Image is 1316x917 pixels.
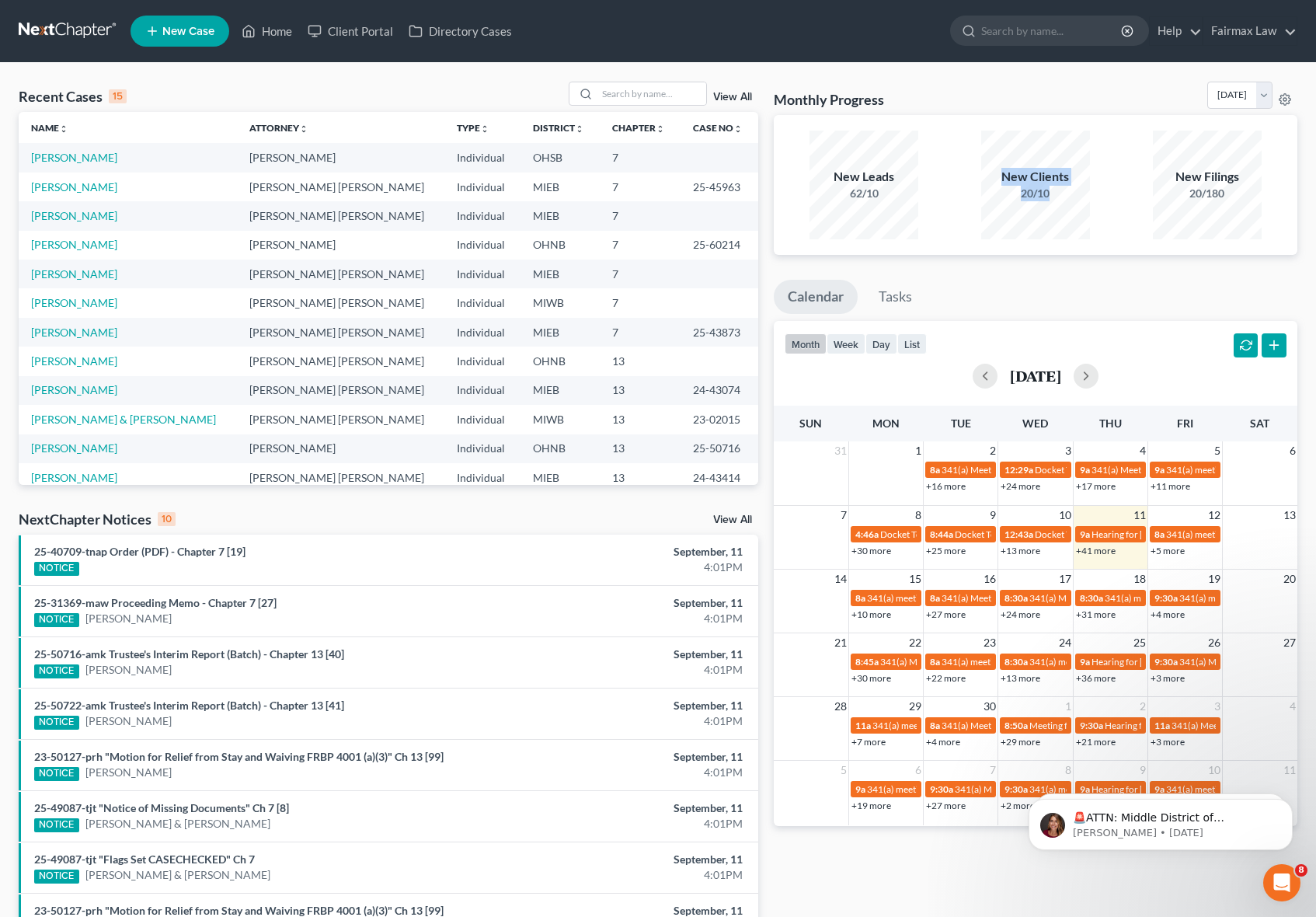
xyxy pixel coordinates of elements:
[34,750,444,763] a: 23-50127-prh "Motion for Relief from Stay and Waiving FRBP 4001 (a)(3)" Ch 13 [99]
[955,783,1156,795] span: 341(a) Meeting of Creditors for [PERSON_NAME]
[988,761,997,779] span: 7
[1022,417,1048,430] span: Wed
[926,480,966,492] a: +16 more
[1206,506,1222,525] span: 12
[833,570,848,588] span: 14
[1132,633,1147,652] span: 25
[444,143,520,172] td: Individual
[681,376,758,405] td: 24-43074
[799,417,822,430] span: Sun
[31,441,117,455] a: [PERSON_NAME]
[237,173,444,201] td: [PERSON_NAME] [PERSON_NAME]
[575,124,584,134] i: unfold_more
[517,713,743,729] div: 4:01PM
[1057,506,1073,525] span: 10
[237,201,444,230] td: [PERSON_NAME] [PERSON_NAME]
[1132,570,1147,588] span: 18
[1080,464,1090,476] span: 9a
[1076,545,1116,556] a: +41 more
[517,852,743,867] div: September, 11
[1250,417,1269,430] span: Sat
[31,267,117,281] a: [PERSON_NAME]
[34,767,79,781] div: NOTICE
[1206,570,1222,588] span: 19
[600,347,681,375] td: 13
[942,592,1092,604] span: 341(a) Meeting for [PERSON_NAME]
[444,231,520,260] td: Individual
[31,354,117,368] a: [PERSON_NAME]
[880,528,1019,540] span: Docket Text: for [PERSON_NAME]
[1151,545,1185,556] a: +5 more
[520,347,600,375] td: OHNB
[872,720,1022,731] span: 341(a) meeting for [PERSON_NAME]
[1154,720,1170,731] span: 11a
[865,333,897,354] button: day
[600,231,681,260] td: 7
[1004,528,1033,540] span: 12:43a
[520,260,600,288] td: MIEB
[1282,570,1297,588] span: 20
[31,209,117,222] a: [PERSON_NAME]
[681,463,758,492] td: 24-43414
[237,231,444,260] td: [PERSON_NAME]
[982,570,997,588] span: 16
[851,672,891,684] a: +30 more
[833,633,848,652] span: 21
[693,122,743,134] a: Case Nounfold_more
[1151,672,1185,684] a: +3 more
[444,347,520,375] td: Individual
[855,720,871,731] span: 11a
[1153,168,1262,186] div: New Filings
[1004,720,1028,731] span: 8:50a
[1153,186,1262,201] div: 20/180
[600,260,681,288] td: 7
[520,434,600,463] td: OHNB
[517,698,743,713] div: September, 11
[988,506,997,525] span: 9
[597,82,706,105] input: Search by name...
[1295,864,1307,877] span: 8
[955,528,1094,540] span: Docket Text: for [PERSON_NAME]
[31,326,117,339] a: [PERSON_NAME]
[1010,368,1061,384] h2: [DATE]
[600,463,681,492] td: 13
[1035,464,1174,476] span: Docket Text: for [PERSON_NAME]
[681,318,758,347] td: 25-43873
[612,122,665,134] a: Chapterunfold_more
[1206,761,1222,779] span: 10
[897,333,927,354] button: list
[851,608,891,620] a: +10 more
[520,318,600,347] td: MIEB
[1282,761,1297,779] span: 11
[1091,464,1293,476] span: 341(a) Meeting of Creditors for [PERSON_NAME]
[517,765,743,780] div: 4:01PM
[34,870,79,884] div: NOTICE
[299,124,308,134] i: unfold_more
[31,296,117,309] a: [PERSON_NAME]
[872,417,900,430] span: Mon
[520,463,600,492] td: MIEB
[85,816,270,832] a: [PERSON_NAME] & [PERSON_NAME]
[237,376,444,405] td: [PERSON_NAME] [PERSON_NAME]
[600,318,681,347] td: 7
[31,151,117,164] a: [PERSON_NAME]
[34,801,289,814] a: 25-49087-tjt "Notice of Missing Documents" Ch 7 [8]
[907,697,923,716] span: 29
[1203,17,1297,45] a: Fairmax Law
[517,611,743,626] div: 4:01PM
[31,471,117,484] a: [PERSON_NAME]
[520,231,600,260] td: OHNB
[1064,697,1073,716] span: 1
[981,168,1090,186] div: New Clients
[942,720,1143,731] span: 341(a) Meeting of Creditors for [PERSON_NAME]
[855,592,865,604] span: 8a
[926,545,966,556] a: +25 more
[982,697,997,716] span: 30
[988,441,997,460] span: 2
[865,280,926,314] a: Tasks
[1004,592,1028,604] span: 8:30a
[833,697,848,716] span: 28
[300,17,401,45] a: Client Portal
